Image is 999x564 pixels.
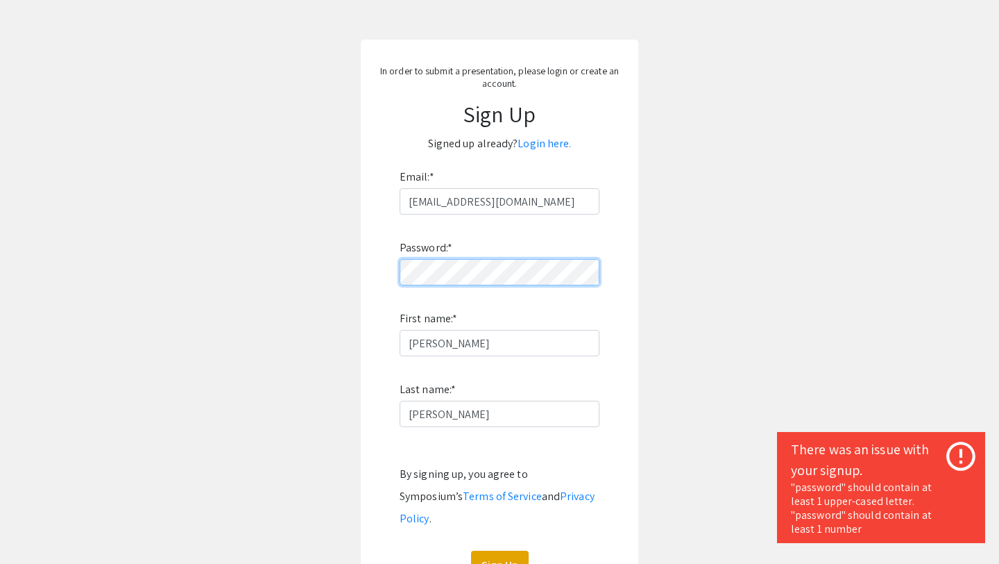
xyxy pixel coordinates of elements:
[10,501,59,554] iframe: Chat
[400,463,599,530] div: By signing up, you agree to Symposium’s and .
[518,136,571,151] a: Login here.
[791,439,971,481] div: There was an issue with your signup.
[400,166,434,188] label: Email:
[400,379,456,401] label: Last name:
[375,65,624,90] p: In order to submit a presentation, please login or create an account.
[375,101,624,127] h1: Sign Up
[400,308,457,330] label: First name:
[400,489,595,526] a: Privacy Policy
[400,237,452,259] label: Password:
[463,489,542,504] a: Terms of Service
[375,133,624,155] p: Signed up already?
[791,481,971,536] div: "password" should contain at least 1 upper-cased letter. "password" should contain at least 1 number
